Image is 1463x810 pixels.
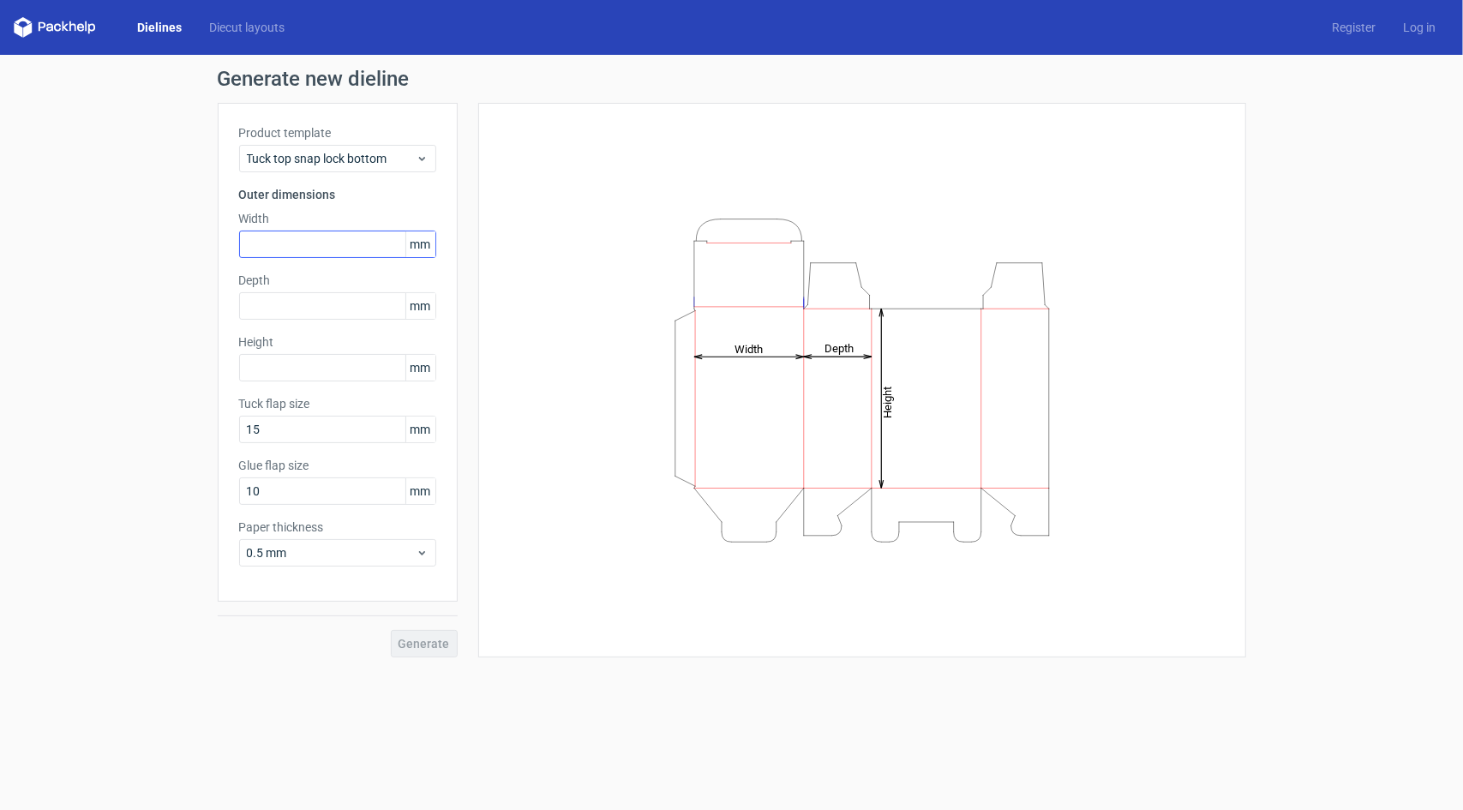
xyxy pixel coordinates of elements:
label: Product template [239,124,436,141]
label: Paper thickness [239,519,436,536]
span: mm [405,293,435,319]
label: Width [239,210,436,227]
label: Height [239,333,436,351]
span: mm [405,231,435,257]
tspan: Height [881,386,894,417]
a: Log in [1389,19,1449,36]
a: Register [1318,19,1389,36]
a: Dielines [123,19,195,36]
label: Glue flap size [239,457,436,474]
label: Tuck flap size [239,395,436,412]
span: mm [405,355,435,381]
span: mm [405,478,435,504]
h1: Generate new dieline [218,69,1246,89]
label: Depth [239,272,436,289]
tspan: Depth [824,342,854,355]
a: Diecut layouts [195,19,298,36]
span: Tuck top snap lock bottom [247,150,416,167]
h3: Outer dimensions [239,186,436,203]
span: 0.5 mm [247,544,416,561]
span: mm [405,417,435,442]
tspan: Width [734,342,762,355]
